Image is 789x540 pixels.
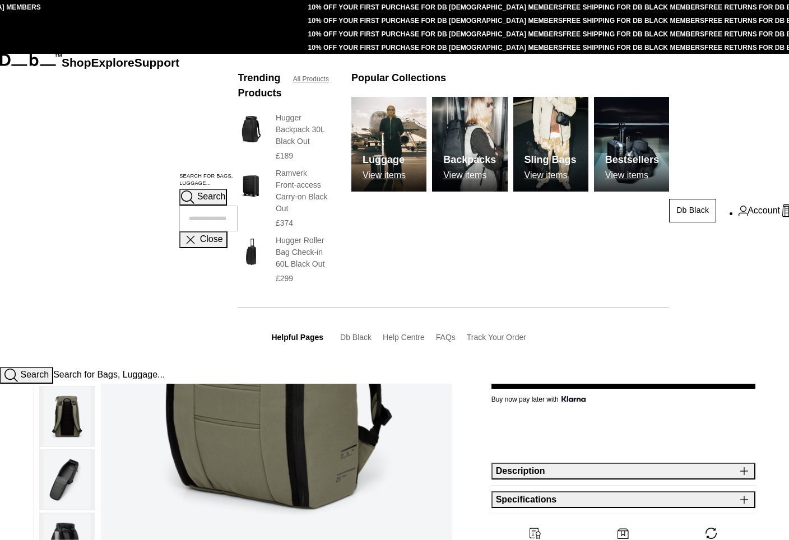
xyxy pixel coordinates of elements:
a: Db Luggage View items [351,97,426,192]
span: Close [200,235,223,244]
a: Hugger Roller Bag Check-in 60L Black Out Hugger Roller Bag Check-in 60L Black Out £299 [238,235,328,285]
span: Search [20,370,49,379]
a: FREE SHIPPING FOR DB BLACK MEMBERS [563,30,704,38]
a: 10% OFF YOUR FIRST PURCHASE FOR DB [DEMOGRAPHIC_DATA] MEMBERS [308,3,563,11]
a: 10% OFF YOUR FIRST PURCHASE FOR DB [DEMOGRAPHIC_DATA] MEMBERS [308,30,563,38]
a: 10% OFF YOUR FIRST PURCHASE FOR DB [DEMOGRAPHIC_DATA] MEMBERS [308,17,563,25]
a: FAQs [436,333,456,342]
a: Track Your Order [467,333,526,342]
a: All Products [293,74,329,84]
p: View items [605,170,659,180]
a: FREE SHIPPING FOR DB BLACK MEMBERS [563,44,704,52]
h3: Ramverk Front-access Carry-on Black Out [276,167,329,215]
span: Account [748,204,780,217]
button: Hugger Backpack 25L Mash Green [39,449,95,510]
span: Search [197,192,226,202]
a: Db Black [340,333,372,342]
a: Db Black [669,199,716,222]
h3: Hugger Roller Bag Check-in 60L Black Out [276,235,329,270]
h3: Helpful Pages [271,332,323,343]
a: 10% OFF YOUR FIRST PURCHASE FOR DB [DEMOGRAPHIC_DATA] MEMBERS [308,44,563,52]
a: Hugger Backpack 30L Black Out Hugger Backpack 30L Black Out £189 [238,112,328,162]
h3: Trending Products [238,71,281,101]
img: Hugger Backpack 30L Black Out [238,112,264,146]
a: Db Backpacks View items [432,97,507,192]
a: Account [739,204,780,217]
label: Search for Bags, Luggage... [179,173,238,188]
h3: Popular Collections [351,71,446,86]
button: Hugger Backpack 25L Mash Green [39,386,95,447]
a: Help Centre [383,333,425,342]
img: Hugger Backpack 25L Mash Green [43,450,91,509]
a: FREE SHIPPING FOR DB BLACK MEMBERS [563,3,704,11]
button: Search [179,189,227,206]
h3: Hugger Backpack 30L Black Out [276,112,329,147]
a: Ramverk Front-access Carry-on Black Out Ramverk Front-access Carry-on Black Out £374 [238,167,328,229]
img: Hugger Roller Bag Check-in 60L Black Out [238,235,264,269]
button: Specifications [491,491,755,508]
img: Ramverk Front-access Carry-on Black Out [238,167,264,202]
h3: Luggage [363,152,406,167]
a: Db Sling Bags View items [513,97,588,192]
a: Db Bestsellers View items [594,97,669,192]
a: FREE SHIPPING FOR DB BLACK MEMBERS [563,17,704,25]
p: View items [525,170,577,180]
h3: Bestsellers [605,152,659,167]
span: Buy now pay later with [491,394,586,404]
span: £189 [276,151,293,160]
button: Close [179,231,227,248]
img: Hugger Backpack 25L Mash Green [43,387,91,446]
img: Db [432,97,507,192]
p: View items [363,170,406,180]
a: Explore [91,56,134,69]
p: View items [443,170,496,180]
a: Support [134,56,180,69]
span: £299 [276,274,293,283]
h3: Backpacks [443,152,496,167]
img: {"height" => 20, "alt" => "Klarna"} [561,396,586,402]
nav: Main Navigation [62,54,179,367]
button: Description [491,463,755,480]
img: Db [351,97,426,192]
span: £374 [276,218,293,227]
h3: Sling Bags [525,152,577,167]
a: Shop [62,56,91,69]
img: Db [594,97,669,192]
img: Db [513,97,588,192]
